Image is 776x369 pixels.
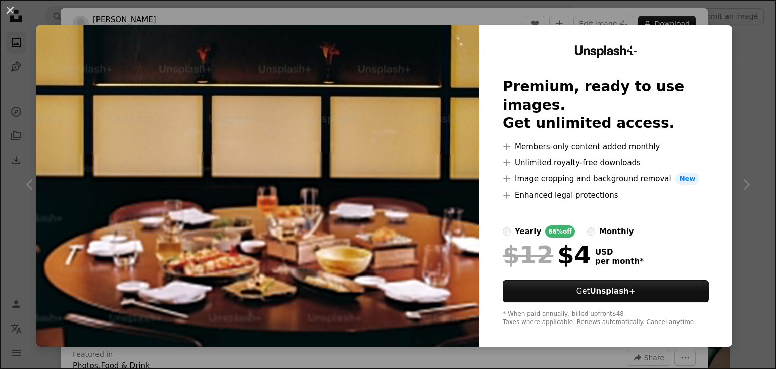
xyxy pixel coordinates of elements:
div: 66% off [545,225,575,238]
li: Enhanced legal protections [503,189,709,201]
div: monthly [599,225,634,238]
span: USD [595,248,644,257]
span: per month * [595,257,644,266]
input: yearly66%off [503,227,511,236]
div: * When paid annually, billed upfront $48 Taxes where applicable. Renews automatically. Cancel any... [503,310,709,327]
li: Unlimited royalty-free downloads [503,157,709,169]
div: yearly [515,225,541,238]
button: GetUnsplash+ [503,280,709,302]
h2: Premium, ready to use images. Get unlimited access. [503,78,709,132]
div: $4 [503,242,591,268]
li: Image cropping and background removal [503,173,709,185]
span: $12 [503,242,553,268]
li: Members-only content added monthly [503,141,709,153]
input: monthly [587,227,595,236]
span: New [675,173,700,185]
strong: Unsplash+ [590,287,635,296]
